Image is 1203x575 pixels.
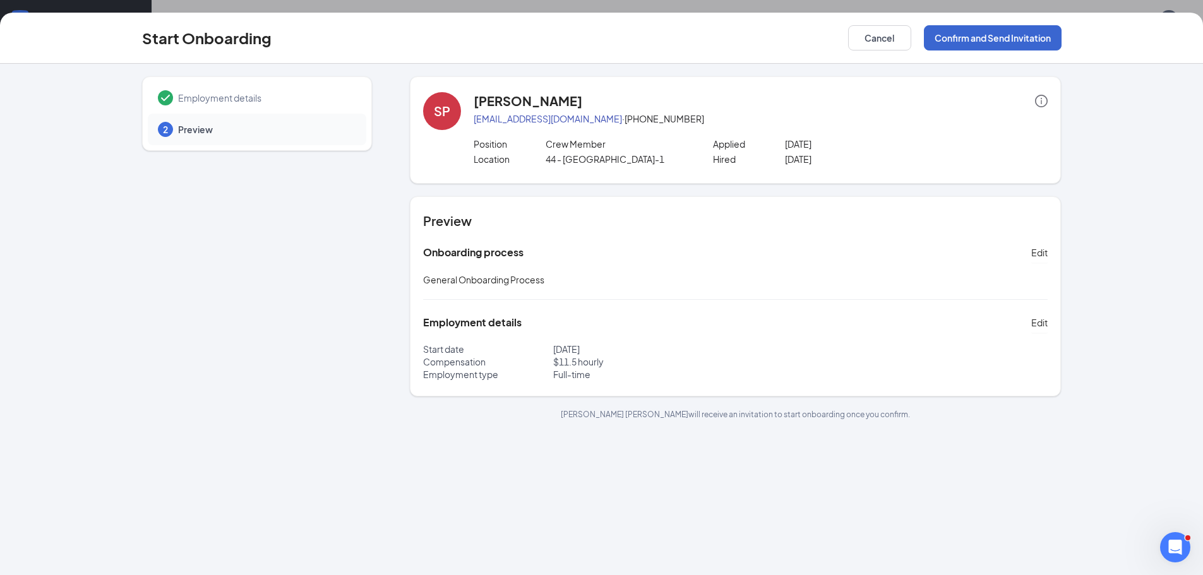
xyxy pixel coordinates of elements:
[546,138,689,150] p: Crew Member
[158,90,173,105] svg: Checkmark
[474,92,582,110] h4: [PERSON_NAME]
[1031,316,1048,329] span: Edit
[178,123,354,136] span: Preview
[1031,242,1048,263] button: Edit
[474,112,1048,125] p: · [PHONE_NUMBER]
[553,343,736,355] p: [DATE]
[553,368,736,381] p: Full-time
[474,153,546,165] p: Location
[163,123,168,136] span: 2
[434,102,450,120] div: SP
[1031,246,1048,259] span: Edit
[423,274,544,285] span: General Onboarding Process
[474,113,622,124] a: [EMAIL_ADDRESS][DOMAIN_NAME]
[423,212,1048,230] h4: Preview
[785,138,928,150] p: [DATE]
[423,355,553,368] p: Compensation
[423,343,553,355] p: Start date
[178,92,354,104] span: Employment details
[1035,95,1048,107] span: info-circle
[713,153,785,165] p: Hired
[142,27,272,49] h3: Start Onboarding
[423,316,522,329] h5: Employment details
[1031,312,1048,333] button: Edit
[1160,532,1190,562] iframe: Intercom live chat
[848,25,911,50] button: Cancel
[546,153,689,165] p: 44 - [GEOGRAPHIC_DATA]-1
[924,25,1062,50] button: Confirm and Send Invitation
[785,153,928,165] p: [DATE]
[423,368,553,381] p: Employment type
[410,409,1061,420] p: [PERSON_NAME] [PERSON_NAME] will receive an invitation to start onboarding once you confirm.
[553,355,736,368] p: $ 11.5 hourly
[713,138,785,150] p: Applied
[423,246,524,259] h5: Onboarding process
[474,138,546,150] p: Position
